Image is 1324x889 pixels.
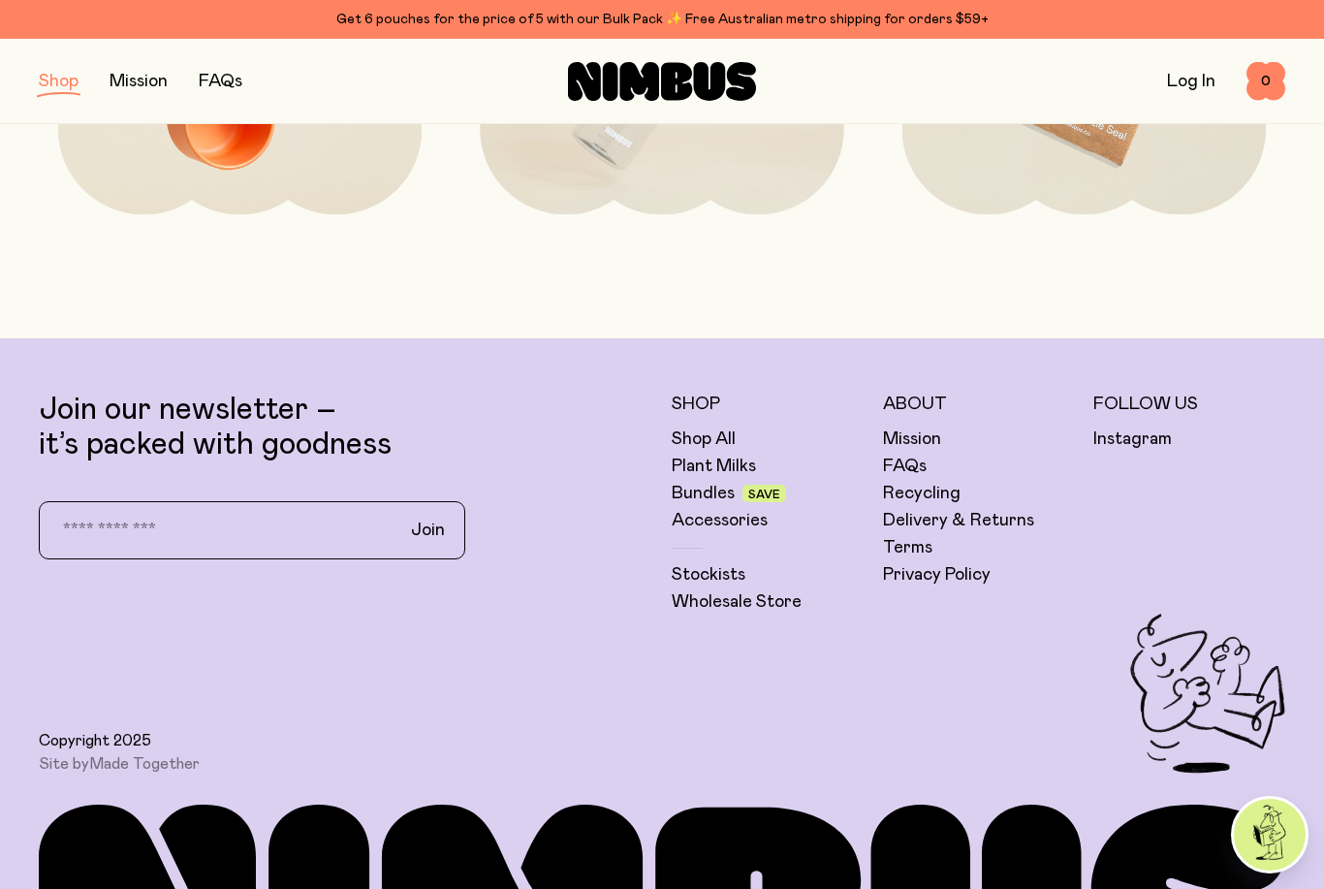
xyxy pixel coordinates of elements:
[672,482,735,505] a: Bundles
[1167,73,1215,90] a: Log In
[39,393,652,462] p: Join our newsletter – it’s packed with goodness
[883,536,932,559] a: Terms
[89,756,200,772] a: Made Together
[883,509,1034,532] a: Delivery & Returns
[1234,799,1306,871] img: agent
[672,455,756,478] a: Plant Milks
[883,563,991,587] a: Privacy Policy
[883,428,941,451] a: Mission
[110,73,168,90] a: Mission
[39,8,1285,31] div: Get 6 pouches for the price of 5 with our Bulk Pack ✨ Free Australian metro shipping for orders $59+
[39,754,200,774] span: Site by
[748,489,780,500] span: Save
[39,731,151,750] span: Copyright 2025
[199,73,242,90] a: FAQs
[1246,62,1285,101] button: 0
[672,393,864,416] h5: Shop
[395,510,460,551] button: Join
[883,455,927,478] a: FAQs
[883,393,1075,416] h5: About
[672,563,745,587] a: Stockists
[672,590,802,614] a: Wholesale Store
[672,509,768,532] a: Accessories
[411,519,445,542] span: Join
[1093,428,1172,451] a: Instagram
[883,482,961,505] a: Recycling
[672,428,736,451] a: Shop All
[1093,393,1285,416] h5: Follow Us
